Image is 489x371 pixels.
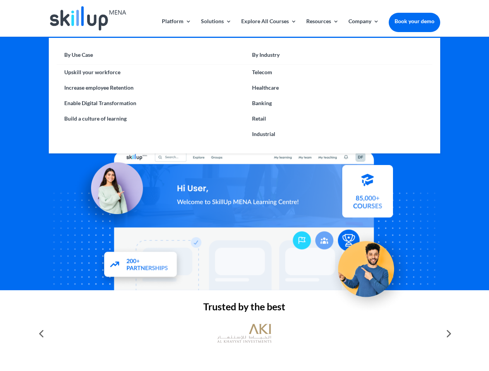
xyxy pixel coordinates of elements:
[389,13,440,30] a: Book your demo
[49,302,440,315] h2: Trusted by the best
[57,111,244,126] a: Build a culture of learning
[244,111,432,126] a: Retail
[162,19,191,37] a: Platform
[244,95,432,111] a: Banking
[244,126,432,142] a: Industrial
[217,320,271,347] img: al khayyat investments logo
[360,288,489,371] iframe: Chat Widget
[50,6,126,31] img: Skillup Mena
[244,65,432,80] a: Telecom
[57,65,244,80] a: Upskill your workforce
[201,19,232,37] a: Solutions
[244,80,432,95] a: Healthcare
[342,168,393,221] img: Courses library - SkillUp MENA
[348,19,379,37] a: Company
[96,245,186,287] img: Partners - SkillUp Mena
[244,49,432,65] a: By Industry
[241,19,297,37] a: Explore All Courses
[327,225,413,311] img: Upskill your workforce - SkillUp
[306,19,339,37] a: Resources
[57,95,244,111] a: Enable Digital Transformation
[72,153,151,231] img: Learning Management Solution - SkillUp
[57,80,244,95] a: Increase employee Retention
[57,49,244,65] a: By Use Case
